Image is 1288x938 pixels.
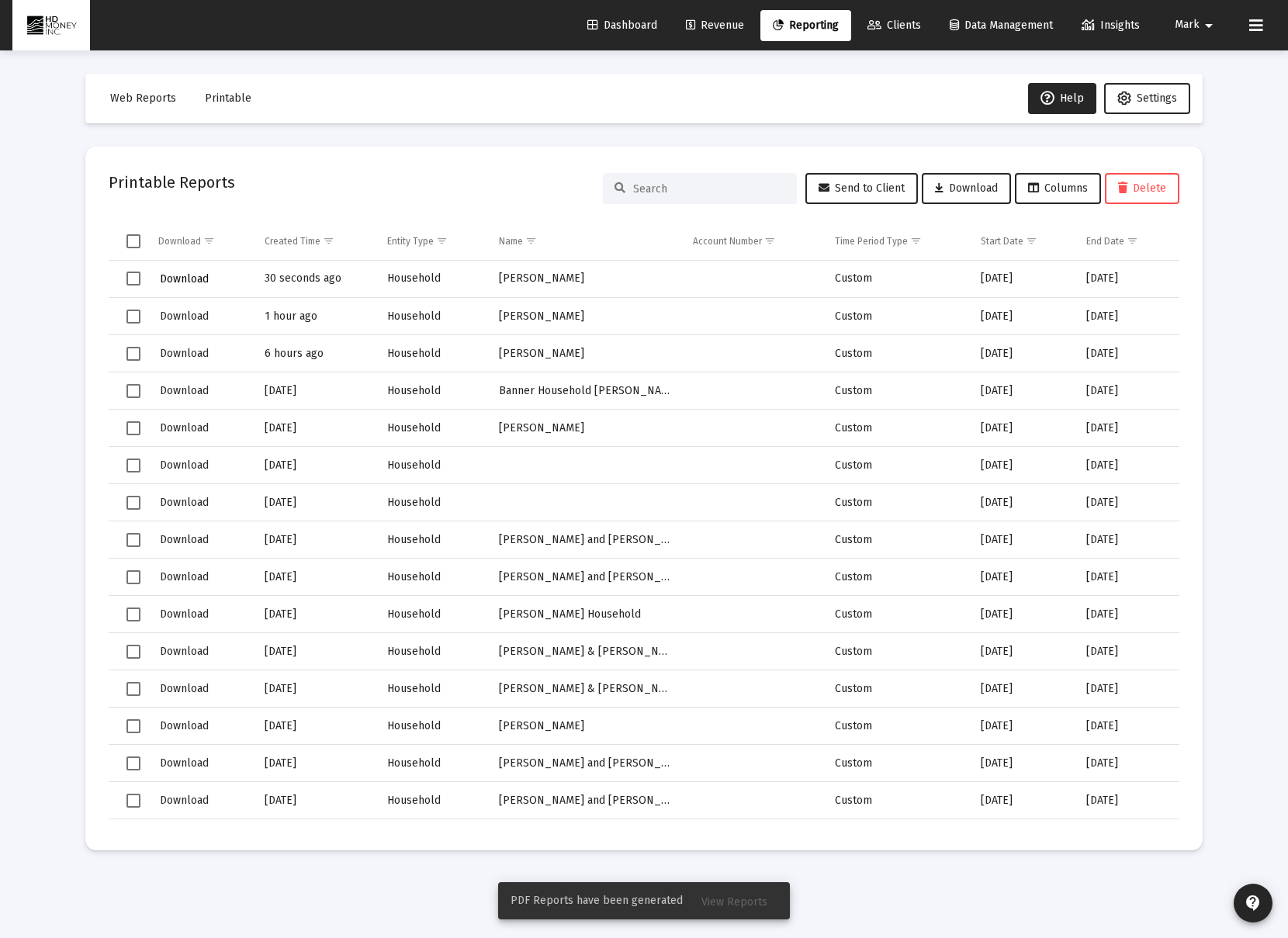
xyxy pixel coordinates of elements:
[376,335,488,372] td: Household
[488,372,682,410] td: Banner Household [PERSON_NAME] and [PERSON_NAME]
[158,603,210,625] button: Download
[160,570,209,583] span: Download
[160,459,209,472] span: Download
[160,682,209,695] span: Download
[24,10,78,41] img: Dashboard
[376,484,488,521] td: Household
[686,19,744,32] span: Revenue
[1075,559,1179,596] td: [DATE]
[160,347,209,360] span: Download
[147,223,254,260] td: Column Download
[109,170,235,195] h2: Printable Reports
[254,782,377,819] td: [DATE]
[824,745,970,782] td: Custom
[158,677,210,700] button: Download
[824,782,970,819] td: Custom
[126,794,140,808] div: Select row
[376,819,488,857] td: Household
[1075,670,1179,708] td: [DATE]
[488,745,682,782] td: Weed William and Gloria Household
[1244,894,1262,912] mat-icon: contact_support
[376,782,488,819] td: Household
[805,173,918,204] button: Send to Client
[376,223,488,260] td: Column Entity Type
[254,596,377,633] td: [DATE]
[1069,10,1152,41] a: Insights
[1075,447,1179,484] td: [DATE]
[1086,235,1124,247] div: End Date
[673,10,757,41] a: Revenue
[970,633,1076,670] td: [DATE]
[824,223,970,260] td: Column Time Period Type
[160,384,209,397] span: Download
[126,459,140,472] div: Select row
[254,298,377,335] td: 1 hour ago
[1118,182,1166,195] span: Delete
[867,19,921,32] span: Clients
[970,670,1076,708] td: [DATE]
[824,335,970,372] td: Custom
[701,895,767,909] span: View Reports
[1075,745,1179,782] td: [DATE]
[376,261,488,298] td: Household
[126,756,140,770] div: Select row
[488,819,682,857] td: [PERSON_NAME] Household
[824,559,970,596] td: Custom
[970,261,1076,298] td: [DATE]
[376,633,488,670] td: Household
[1156,9,1237,40] button: Mark
[109,223,1179,827] div: Data grid
[205,92,251,105] span: Printable
[1075,521,1179,559] td: [DATE]
[970,447,1076,484] td: [DATE]
[488,559,682,596] td: [PERSON_NAME] and [PERSON_NAME]
[1028,83,1096,114] button: Help
[126,607,140,621] div: Select row
[160,310,209,323] span: Download
[376,410,488,447] td: Household
[764,235,776,247] span: Show filter options for column 'Account Number'
[773,19,839,32] span: Reporting
[158,235,201,247] div: Download
[855,10,933,41] a: Clients
[160,645,209,658] span: Download
[511,893,683,909] span: PDF Reports have been generated
[525,235,537,247] span: Show filter options for column 'Name'
[126,421,140,435] div: Select row
[126,384,140,398] div: Select row
[760,10,851,41] a: Reporting
[254,223,377,260] td: Column Created Time
[1015,173,1101,204] button: Columns
[824,521,970,559] td: Custom
[376,447,488,484] td: Household
[689,887,780,915] button: View Reports
[1105,173,1179,204] button: Delete
[1075,782,1179,819] td: [DATE]
[488,223,682,260] td: Column Name
[981,235,1023,247] div: Start Date
[126,570,140,584] div: Select row
[98,83,189,114] button: Web Reports
[1075,372,1179,410] td: [DATE]
[158,752,210,774] button: Download
[970,521,1076,559] td: [DATE]
[1075,596,1179,633] td: [DATE]
[126,310,140,324] div: Select row
[158,305,210,327] button: Download
[158,417,210,439] button: Download
[254,559,377,596] td: [DATE]
[158,342,210,365] button: Download
[693,235,762,247] div: Account Number
[160,421,209,434] span: Download
[376,372,488,410] td: Household
[376,521,488,559] td: Household
[254,521,377,559] td: [DATE]
[158,454,210,476] button: Download
[110,92,176,105] span: Web Reports
[203,235,215,247] span: Show filter options for column 'Download'
[935,182,998,195] span: Download
[970,819,1076,857] td: [DATE]
[970,708,1076,745] td: [DATE]
[1028,182,1088,195] span: Columns
[910,235,922,247] span: Show filter options for column 'Time Period Type'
